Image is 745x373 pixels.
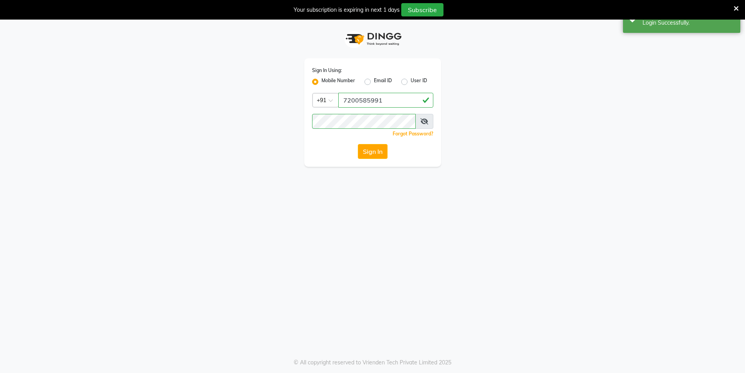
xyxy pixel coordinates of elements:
[393,131,433,137] a: Forgot Password?
[401,3,443,16] button: Subscribe
[341,27,404,50] img: logo1.svg
[321,77,355,86] label: Mobile Number
[643,19,734,27] div: Login Successfully.
[312,114,416,129] input: Username
[312,67,342,74] label: Sign In Using:
[294,6,400,14] div: Your subscription is expiring in next 1 days
[374,77,392,86] label: Email ID
[338,93,433,108] input: Username
[358,144,388,159] button: Sign In
[411,77,427,86] label: User ID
